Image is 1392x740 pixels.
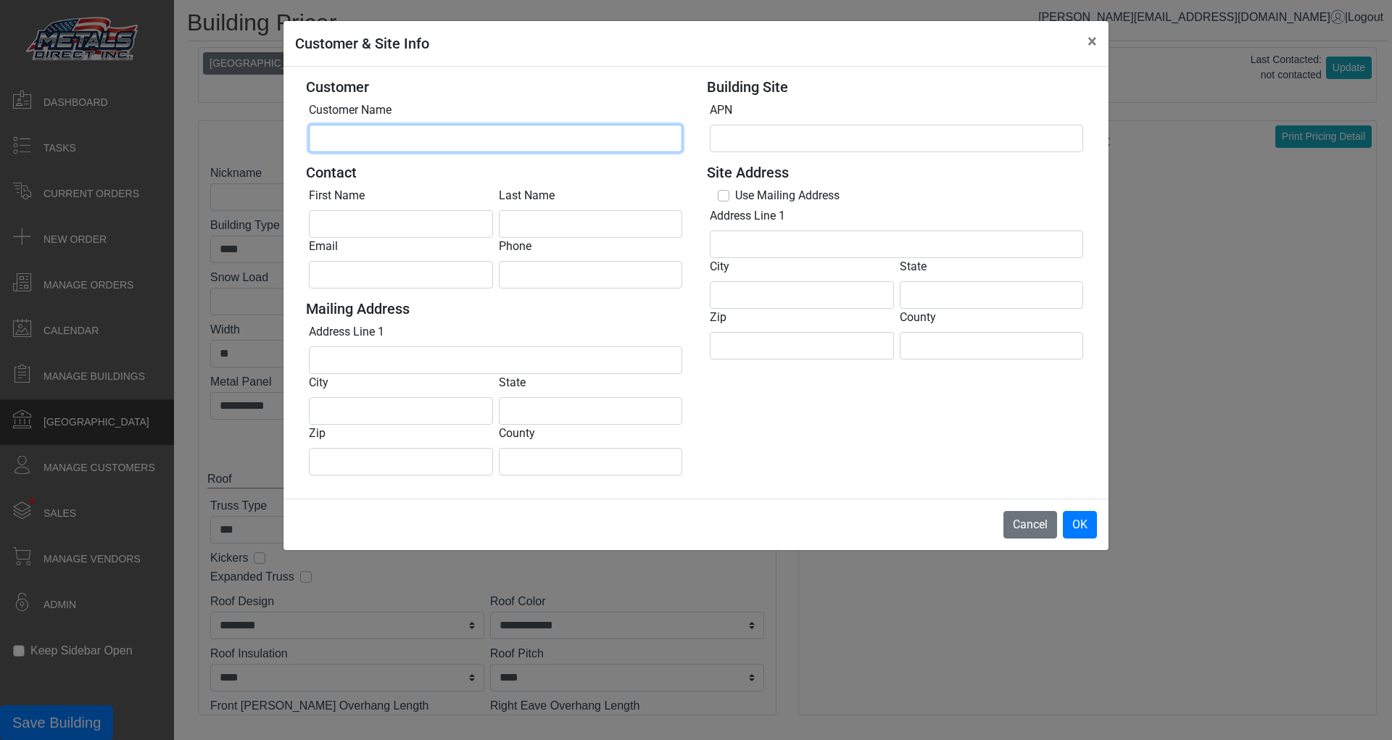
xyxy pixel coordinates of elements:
[707,164,1086,181] h5: Site Address
[1003,511,1057,539] button: Cancel
[306,78,685,96] h5: Customer
[499,187,555,204] label: Last Name
[499,374,526,391] label: State
[309,425,326,442] label: Zip
[710,309,726,326] label: Zip
[900,258,927,275] label: State
[309,238,338,255] label: Email
[306,300,685,317] h5: Mailing Address
[499,238,531,255] label: Phone
[710,258,729,275] label: City
[295,33,429,54] h5: Customer & Site Info
[499,425,535,442] label: County
[735,187,840,204] label: Use Mailing Address
[900,309,936,326] label: County
[309,323,384,341] label: Address Line 1
[1063,511,1097,539] button: OK
[306,164,685,181] h5: Contact
[707,78,1086,96] h5: Building Site
[1076,21,1109,62] button: Close
[710,207,785,225] label: Address Line 1
[710,101,732,119] label: APN
[309,374,328,391] label: City
[309,101,391,119] label: Customer Name
[309,187,365,204] label: First Name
